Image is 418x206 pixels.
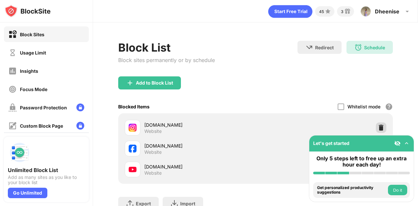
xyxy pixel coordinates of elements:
img: time-usage-off.svg [8,49,17,57]
div: [DOMAIN_NAME] [144,121,256,128]
div: [DOMAIN_NAME] [144,163,256,170]
img: insights-off.svg [8,67,17,75]
img: customize-block-page-off.svg [8,122,17,130]
div: Insights [20,68,38,74]
div: Dheenise [375,8,399,15]
img: reward-small.svg [344,8,351,15]
div: Blocked Items [118,104,150,109]
div: Go Unlimited [8,188,47,198]
div: Only 5 steps left to free up an extra hour each day! [313,155,410,168]
img: eye-not-visible.svg [394,140,401,147]
img: push-block-list.svg [8,141,31,164]
div: animation [268,5,313,18]
img: points-small.svg [324,8,332,15]
div: Let's get started [313,140,349,146]
div: Focus Mode [20,87,47,92]
button: Do it [388,185,407,195]
div: Password Protection [20,105,67,110]
div: Block List [118,41,215,54]
div: Get personalized productivity suggestions [317,185,386,195]
img: lock-menu.svg [76,122,84,130]
img: favicons [129,166,137,173]
img: ACg8ocKraOzGocViLUzQG3nRFkKOjaQjDriny2D-lW1AtGNWRfE8hHc5=s96-c [361,6,371,17]
div: Whitelist mode [347,104,380,109]
div: Website [144,128,162,134]
img: lock-menu.svg [76,103,84,111]
div: 3 [341,9,344,14]
img: favicons [129,145,137,152]
div: Add as many sites as you like to your block list [8,175,85,185]
img: password-protection-off.svg [8,103,17,112]
img: omni-setup-toggle.svg [403,140,410,147]
div: Redirect [315,45,334,50]
div: [DOMAIN_NAME] [144,142,256,149]
img: logo-blocksite.svg [5,5,51,18]
div: Website [144,149,162,155]
div: 45 [319,9,324,14]
div: Schedule [364,45,385,50]
div: Add to Block List [136,80,173,86]
div: Block sites permanently or by schedule [118,57,215,63]
img: favicons [129,124,137,132]
div: Usage Limit [20,50,46,55]
img: block-on.svg [8,30,17,39]
div: Website [144,170,162,176]
div: Block Sites [20,32,44,37]
div: Unlimited Block List [8,167,85,173]
img: focus-off.svg [8,85,17,93]
div: Custom Block Page [20,123,63,129]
